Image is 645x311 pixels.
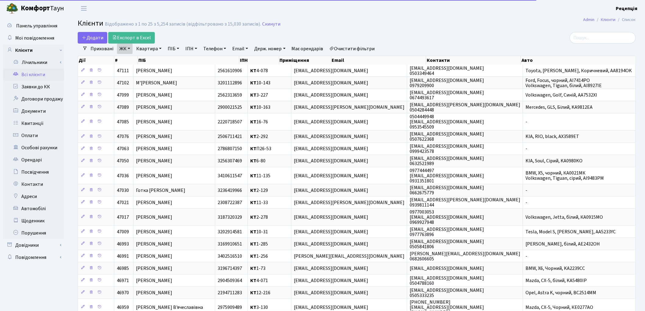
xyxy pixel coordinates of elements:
[250,199,256,206] b: КТ
[410,250,520,262] span: [PERSON_NAME][EMAIL_ADDRESS][DOMAIN_NAME] 0682606605
[526,133,579,140] span: KIA, RIO, black, AX3589ET
[117,199,129,206] span: 47021
[136,289,172,296] span: [PERSON_NAME]
[294,158,368,164] span: [EMAIL_ADDRESS][DOMAIN_NAME]
[218,228,242,235] span: 3202914581
[410,196,520,208] span: [EMAIL_ADDRESS][PERSON_NAME][DOMAIN_NAME] 0939811144
[3,227,64,239] a: Порушення
[526,289,596,296] span: Opel, Astra K, чорний, BC2514MM
[526,304,593,311] span: Mazda, CX-5, Чорний, КЕ0277АО
[3,203,64,215] a: Автомобілі
[114,56,138,65] th: #
[250,133,268,140] span: 2-292
[294,241,368,247] span: [EMAIL_ADDRESS][DOMAIN_NAME]
[526,214,603,221] span: Volkswagen, Jetta, білий, КА0915МО
[410,77,484,89] span: [EMAIL_ADDRESS][DOMAIN_NAME] 0979209900
[117,277,129,284] span: 46971
[218,133,242,140] span: 2506711421
[3,251,64,263] a: Повідомлення
[117,80,129,86] span: 47102
[410,275,484,287] span: [EMAIL_ADDRESS][DOMAIN_NAME] 0504788160
[410,113,484,130] span: 0504449948 [EMAIL_ADDRESS][DOMAIN_NAME] 0953545509
[117,304,129,311] span: 46959
[294,199,404,206] span: [EMAIL_ADDRESS][PERSON_NAME][DOMAIN_NAME]
[250,241,256,247] b: КТ
[250,118,256,125] b: КТ
[134,44,164,54] a: Квартира
[250,304,256,311] b: КТ
[250,92,268,98] span: 3-227
[410,89,484,101] span: [EMAIL_ADDRESS][DOMAIN_NAME] 0674493617
[3,69,64,81] a: Всі клієнти
[117,253,129,260] span: 46991
[250,277,268,284] span: 4-071
[410,155,484,167] span: [EMAIL_ADDRESS][DOMAIN_NAME] 0632521989
[294,67,368,74] span: [EMAIL_ADDRESS][DOMAIN_NAME]
[117,133,129,140] span: 47076
[117,118,129,125] span: 47085
[250,214,256,221] b: КТ
[250,104,256,111] b: КТ
[183,44,200,54] a: ІПН
[294,172,368,179] span: [EMAIL_ADDRESS][DOMAIN_NAME]
[117,44,133,54] a: ЖК
[526,265,585,272] span: BMW, X6, Чорний, KA2239CC
[294,92,368,98] span: [EMAIL_ADDRESS][DOMAIN_NAME]
[239,56,279,65] th: ІПН
[136,187,185,194] span: Готка [PERSON_NAME]
[410,131,484,143] span: [EMAIL_ADDRESS][DOMAIN_NAME] 0507622368
[294,228,368,235] span: [EMAIL_ADDRESS][DOMAIN_NAME]
[526,241,600,247] span: [PERSON_NAME], білий, AE2432OH
[3,142,64,154] a: Особові рахунки
[3,215,64,227] a: Щоденник
[218,172,242,179] span: 3410611547
[105,21,261,27] div: Відображено з 1 по 25 з 5,254 записів (відфільтровано з 15,030 записів).
[262,21,280,27] a: Скинути
[294,214,368,221] span: [EMAIL_ADDRESS][DOMAIN_NAME]
[294,146,368,152] span: [EMAIL_ADDRESS][DOMAIN_NAME]
[3,154,64,166] a: Орендарі
[250,172,270,179] span: 11-135
[294,265,368,272] span: [EMAIL_ADDRESS][DOMAIN_NAME]
[82,34,103,41] span: Додати
[136,146,172,152] span: [PERSON_NAME]
[294,187,368,194] span: [EMAIL_ADDRESS][DOMAIN_NAME]
[117,289,129,296] span: 46970
[250,253,268,260] span: 1-256
[250,67,268,74] span: 4-078
[250,187,256,194] b: КТ
[6,2,18,15] img: logo.png
[3,32,64,44] a: Мої повідомлення
[410,226,484,238] span: [EMAIL_ADDRESS][DOMAIN_NAME] 0977763896
[3,129,64,142] a: Оплати
[250,253,256,260] b: КТ
[526,67,632,74] span: Toyota, [PERSON_NAME], Коричневий, AA8194OK
[331,56,426,65] th: Email
[218,214,242,221] span: 3187320329
[252,44,288,54] a: Держ. номер
[15,35,54,41] span: Мої повідомлення
[526,277,587,284] span: Mazda, CX-5, білий, KA5480IP
[218,187,242,194] span: 3236419966
[78,18,103,29] span: Клієнти
[250,104,270,111] span: 10-163
[136,228,172,235] span: [PERSON_NAME]
[574,13,645,26] nav: breadcrumb
[410,209,484,226] span: 0977003053 [EMAIL_ADDRESS][DOMAIN_NAME] 0969927948
[250,92,256,98] b: КТ
[136,92,172,98] span: [PERSON_NAME]
[250,80,256,86] b: КТ
[21,3,50,13] b: Комфорт
[250,289,256,296] b: КТ
[117,172,129,179] span: 47036
[526,187,527,194] span: -
[294,104,404,111] span: [EMAIL_ADDRESS][PERSON_NAME][DOMAIN_NAME]
[136,214,172,221] span: [PERSON_NAME]
[250,241,268,247] span: 1-285
[218,304,242,311] span: 2975909489
[526,92,597,98] span: Volkswagen, Golf, Синій, AA7532XI
[136,304,203,311] span: [PERSON_NAME] В'ячеславівна
[117,228,129,235] span: 47009
[294,80,368,86] span: [EMAIL_ADDRESS][DOMAIN_NAME]
[78,56,114,65] th: Дії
